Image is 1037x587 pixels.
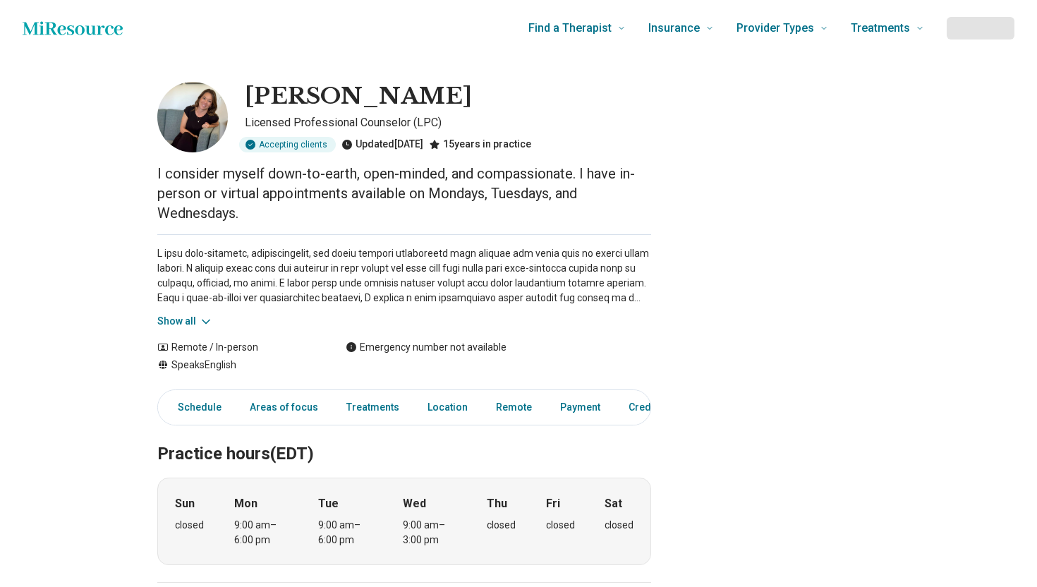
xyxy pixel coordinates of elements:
h2: Practice hours (EDT) [157,409,651,466]
div: Emergency number not available [346,340,507,355]
a: Payment [552,393,609,422]
strong: Sun [175,495,195,512]
a: Home page [23,14,123,42]
div: closed [546,518,575,533]
span: Provider Types [736,18,814,38]
p: L ipsu dolo-sitametc, adipiscingelit, sed doeiu tempori utlaboreetd magn aliquae adm venia quis n... [157,246,651,305]
a: Areas of focus [241,393,327,422]
div: 9:00 am – 6:00 pm [318,518,372,547]
p: Licensed Professional Counselor (LPC) [245,114,651,131]
div: 9:00 am – 6:00 pm [234,518,289,547]
strong: Fri [546,495,560,512]
div: closed [605,518,633,533]
span: Insurance [648,18,700,38]
a: Location [419,393,476,422]
strong: Thu [487,495,507,512]
span: Find a Therapist [528,18,612,38]
a: Remote [487,393,540,422]
div: Remote / In-person [157,340,317,355]
h1: [PERSON_NAME] [245,82,472,111]
div: 9:00 am – 3:00 pm [403,518,457,547]
a: Schedule [161,393,230,422]
p: I consider myself down-to-earth, open-minded, and compassionate. I have in-person or virtual appo... [157,164,651,223]
div: Speaks English [157,358,317,373]
strong: Sat [605,495,622,512]
strong: Wed [403,495,426,512]
div: Updated [DATE] [341,137,423,152]
div: Accepting clients [239,137,336,152]
strong: Tue [318,495,339,512]
span: Treatments [851,18,910,38]
strong: Mon [234,495,257,512]
div: closed [487,518,516,533]
div: closed [175,518,204,533]
div: When does the program meet? [157,478,651,565]
a: Treatments [338,393,408,422]
button: Show all [157,314,213,329]
img: Sorayda Chorzempa, Licensed Professional Counselor (LPC) [157,82,228,152]
div: 15 years in practice [429,137,531,152]
a: Credentials [620,393,691,422]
